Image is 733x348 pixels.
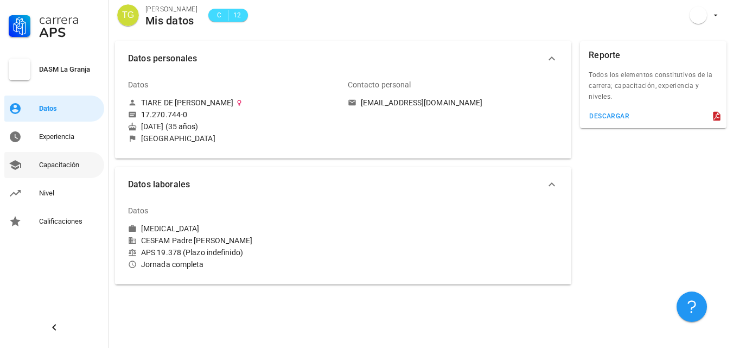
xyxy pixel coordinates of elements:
[690,7,707,24] div: avatar
[361,98,483,107] div: [EMAIL_ADDRESS][DOMAIN_NAME]
[141,98,233,107] div: TIARE DE [PERSON_NAME]
[4,124,104,150] a: Experiencia
[4,96,104,122] a: Datos
[4,152,104,178] a: Capacitación
[39,13,100,26] div: Carrera
[580,69,726,109] div: Todos los elementos constitutivos de la carrera; capacitación, experiencia y niveles.
[115,41,571,76] button: Datos personales
[145,15,197,27] div: Mis datos
[141,134,215,143] div: [GEOGRAPHIC_DATA]
[128,248,339,257] div: APS 19.378 (Plazo indefinido)
[128,51,545,66] span: Datos personales
[128,177,545,192] span: Datos laborales
[141,110,187,119] div: 17.270.744-0
[115,167,571,202] button: Datos laborales
[145,4,197,15] div: [PERSON_NAME]
[233,10,241,21] span: 12
[584,109,634,124] button: descargar
[348,98,559,107] a: [EMAIL_ADDRESS][DOMAIN_NAME]
[39,65,100,74] div: DASM La Granja
[128,260,339,269] div: Jornada completa
[141,224,199,233] div: [MEDICAL_DATA]
[128,198,149,224] div: Datos
[39,104,100,113] div: Datos
[128,72,149,98] div: Datos
[128,122,339,131] div: [DATE] (35 años)
[39,26,100,39] div: APS
[4,180,104,206] a: Nivel
[128,236,339,245] div: CESFAM Padre [PERSON_NAME]
[39,217,100,226] div: Calificaciones
[4,208,104,235] a: Calificaciones
[39,132,100,141] div: Experiencia
[39,189,100,198] div: Nivel
[117,4,139,26] div: avatar
[39,161,100,169] div: Capacitación
[589,41,620,69] div: Reporte
[122,4,134,26] span: TG
[348,72,411,98] div: Contacto personal
[589,112,629,120] div: descargar
[215,10,224,21] span: C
